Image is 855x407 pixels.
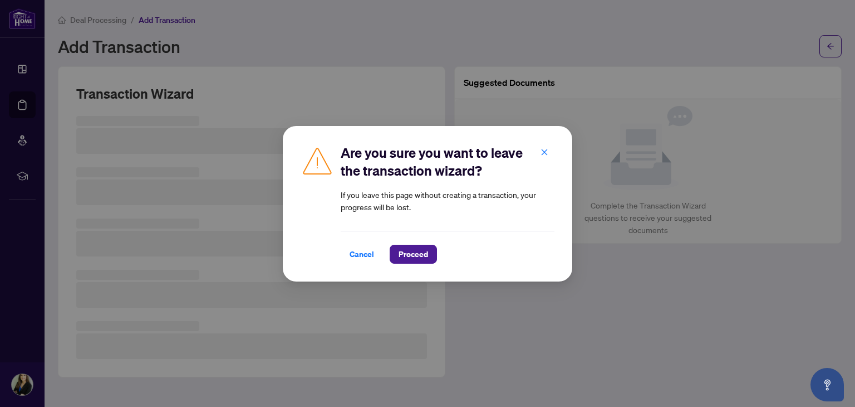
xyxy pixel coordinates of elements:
[540,148,548,156] span: close
[341,245,383,264] button: Cancel
[341,144,554,180] h2: Are you sure you want to leave the transaction wizard?
[390,245,437,264] button: Proceed
[350,245,374,263] span: Cancel
[341,188,554,213] article: If you leave this page without creating a transaction, your progress will be lost.
[810,368,844,401] button: Open asap
[399,245,428,263] span: Proceed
